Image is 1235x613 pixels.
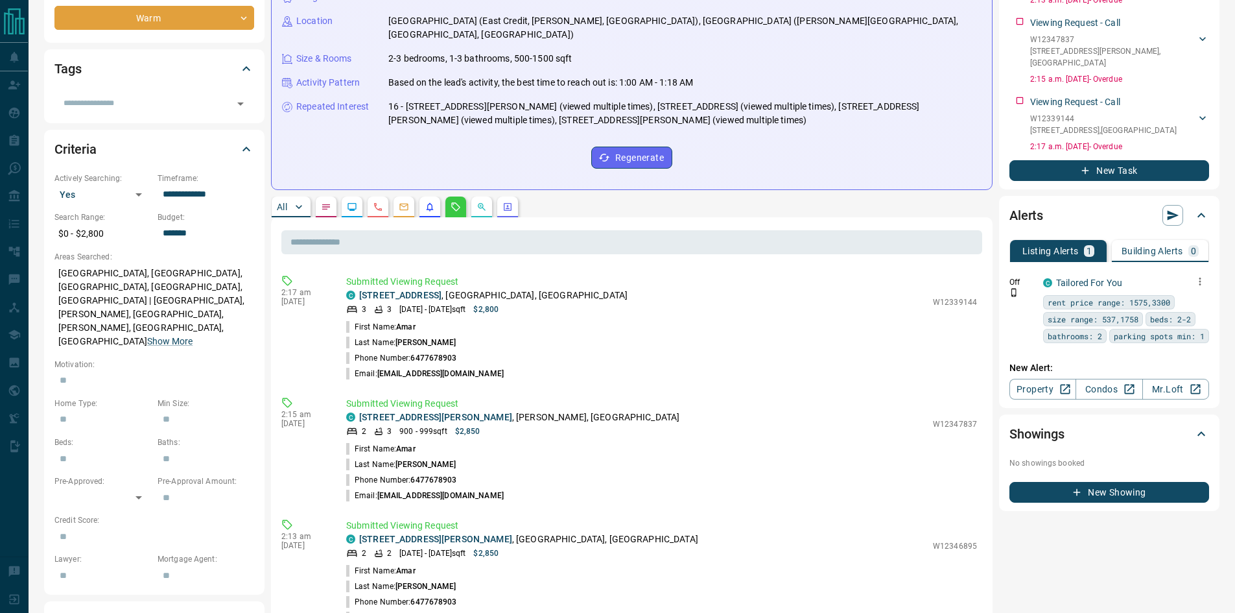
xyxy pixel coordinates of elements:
p: 3 [362,304,366,315]
p: Based on the lead's activity, the best time to reach out is: 1:00 AM - 1:18 AM [388,76,693,90]
p: $0 - $2,800 [54,223,151,245]
p: [DATE] [281,297,327,306]
p: First Name: [346,321,416,333]
p: Submitted Viewing Request [346,397,977,411]
svg: Lead Browsing Activity [347,202,357,212]
span: 6477678903 [410,475,456,485]
button: Regenerate [591,147,672,169]
p: 2-3 bedrooms, 1-3 bathrooms, 500-1500 sqft [388,52,572,66]
div: W12339144[STREET_ADDRESS],[GEOGRAPHIC_DATA] [1030,110,1209,139]
button: New Showing [1009,482,1209,503]
h2: Tags [54,58,81,79]
p: [STREET_ADDRESS][PERSON_NAME] , [GEOGRAPHIC_DATA] [1030,45,1196,69]
p: W12346895 [933,540,977,552]
p: Baths: [158,437,254,448]
p: 2:17 a.m. [DATE] - Overdue [1030,141,1209,152]
p: 2:15 a.m. [DATE] - Overdue [1030,73,1209,85]
p: , [GEOGRAPHIC_DATA], [GEOGRAPHIC_DATA] [359,289,628,302]
h2: Showings [1009,424,1064,444]
svg: Emails [399,202,409,212]
p: Motivation: [54,359,254,370]
span: Amar [396,444,415,453]
span: [PERSON_NAME] [395,582,456,591]
span: [EMAIL_ADDRESS][DOMAIN_NAME] [377,369,504,378]
div: condos.ca [346,413,355,422]
p: Search Range: [54,211,151,223]
span: rent price range: 1575,3300 [1048,296,1170,309]
a: Property [1009,379,1076,400]
p: Timeframe: [158,173,254,184]
a: [STREET_ADDRESS][PERSON_NAME] [359,412,512,422]
p: 2 [387,547,392,559]
h2: Alerts [1009,205,1043,226]
a: Tailored For You [1056,278,1122,288]
button: New Task [1009,160,1209,181]
span: Amar [396,322,415,331]
p: First Name: [346,443,416,455]
button: Open [231,95,250,113]
a: [STREET_ADDRESS] [359,290,441,300]
span: [PERSON_NAME] [395,338,456,347]
p: [DATE] [281,541,327,550]
div: W12347837[STREET_ADDRESS][PERSON_NAME],[GEOGRAPHIC_DATA] [1030,31,1209,71]
p: Viewing Request - Call [1030,95,1120,109]
p: First Name: [346,565,416,577]
div: condos.ca [1043,278,1052,287]
span: Amar [396,566,415,575]
div: Alerts [1009,200,1209,231]
p: Budget: [158,211,254,223]
h2: Criteria [54,139,97,160]
p: Lawyer: [54,553,151,565]
button: Show More [147,335,193,348]
p: 3 [387,304,392,315]
span: [PERSON_NAME] [395,460,456,469]
p: Min Size: [158,398,254,409]
p: 2 [362,547,366,559]
div: condos.ca [346,535,355,544]
div: Criteria [54,134,254,165]
p: $2,850 [455,426,480,437]
p: New Alert: [1009,361,1209,375]
p: Email: [346,490,504,501]
p: Submitted Viewing Request [346,519,977,533]
div: Yes [54,184,151,205]
p: Pre-Approved: [54,475,151,487]
svg: Notes [321,202,331,212]
p: Phone Number: [346,596,457,608]
p: [DATE] - [DATE] sqft [399,304,465,315]
a: [STREET_ADDRESS][PERSON_NAME] [359,534,512,544]
p: , [GEOGRAPHIC_DATA], [GEOGRAPHIC_DATA] [359,533,698,546]
p: Areas Searched: [54,251,254,263]
p: Beds: [54,437,151,448]
p: [DATE] [281,419,327,428]
p: Activity Pattern [296,76,360,90]
p: 2 [362,426,366,437]
span: 6477678903 [410,597,456,607]
svg: Requests [451,202,461,212]
div: Showings [1009,418,1209,450]
p: W12339144 [1030,113,1177,125]
p: Mortgage Agent: [158,553,254,565]
p: Last Name: [346,581,456,592]
p: Size & Rooms [296,52,352,66]
span: size range: 537,1758 [1048,313,1138,326]
p: 3 [387,426,392,437]
p: 16 - [STREET_ADDRESS][PERSON_NAME] (viewed multiple times), [STREET_ADDRESS] (viewed multiple tim... [388,100,982,127]
p: Pre-Approval Amount: [158,475,254,487]
p: Last Name: [346,459,456,470]
p: [GEOGRAPHIC_DATA] (East Credit, [PERSON_NAME], [GEOGRAPHIC_DATA]), [GEOGRAPHIC_DATA] ([PERSON_NAM... [388,14,982,42]
p: Home Type: [54,398,151,409]
svg: Push Notification Only [1009,288,1018,297]
p: Listing Alerts [1022,246,1079,256]
p: Last Name: [346,337,456,348]
p: $2,850 [473,547,499,559]
svg: Listing Alerts [425,202,435,212]
p: Building Alerts [1122,246,1183,256]
p: 2:17 am [281,288,327,297]
p: Phone Number: [346,474,457,486]
svg: Agent Actions [502,202,513,212]
p: Actively Searching: [54,173,151,184]
span: parking spots min: 1 [1114,330,1205,343]
p: , [PERSON_NAME], [GEOGRAPHIC_DATA] [359,411,679,424]
p: 1 [1087,246,1092,256]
